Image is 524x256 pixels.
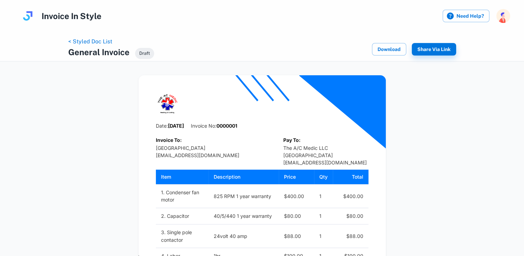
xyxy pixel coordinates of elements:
[156,208,209,224] td: 2. Capacitor
[156,224,209,248] td: 3. Single pole contactor
[283,144,368,166] p: The A/C Medic LLC [GEOGRAPHIC_DATA] [EMAIL_ADDRESS][DOMAIN_NAME]
[279,170,314,184] th: Price
[333,170,368,184] th: Total
[156,93,178,115] img: Logo
[333,184,368,208] td: $400.00
[279,184,314,208] td: $400.00
[283,137,301,143] b: Pay To:
[168,123,184,129] b: [DATE]
[314,208,333,224] td: 1
[156,122,184,129] p: Date:
[443,10,489,22] label: Need Help?
[156,144,239,159] p: [GEOGRAPHIC_DATA] [EMAIL_ADDRESS][DOMAIN_NAME]
[191,122,237,129] p: Invoice No:
[314,170,333,184] th: Qty
[156,184,209,208] td: 1. Condenser fan motor
[279,224,314,248] td: $88.00
[135,50,154,57] span: Draft
[156,170,209,184] th: Item
[412,43,456,56] button: Share via Link
[314,184,333,208] td: 1
[496,9,510,23] img: photoURL
[68,46,130,58] h4: General Invoice
[279,208,314,224] td: $80.00
[68,38,112,45] a: < Styled Doc List
[208,208,279,224] td: 40/5/440 1 year warranty
[68,37,154,46] nav: breadcrumb
[333,208,368,224] td: $80.00
[372,43,406,56] button: Download
[208,184,279,208] td: 825 RPM 1 year warranty
[216,123,237,129] b: 0000001
[208,224,279,248] td: 24volt 40 amp
[156,137,182,143] b: Invoice To:
[21,9,35,23] img: logo.svg
[208,170,279,184] th: Description
[42,10,101,22] h4: Invoice In Style
[333,224,368,248] td: $88.00
[314,224,333,248] td: 1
